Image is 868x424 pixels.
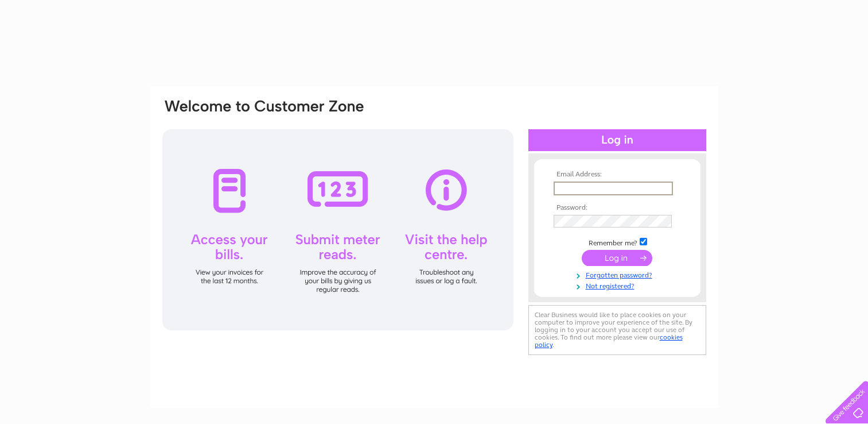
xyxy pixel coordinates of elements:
div: Clear Business would like to place cookies on your computer to improve your experience of the sit... [528,305,706,355]
a: Forgotten password? [554,269,684,280]
th: Email Address: [551,171,684,179]
a: Not registered? [554,280,684,291]
th: Password: [551,204,684,212]
input: Submit [582,250,652,266]
a: cookies policy [535,333,683,349]
td: Remember me? [551,236,684,248]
